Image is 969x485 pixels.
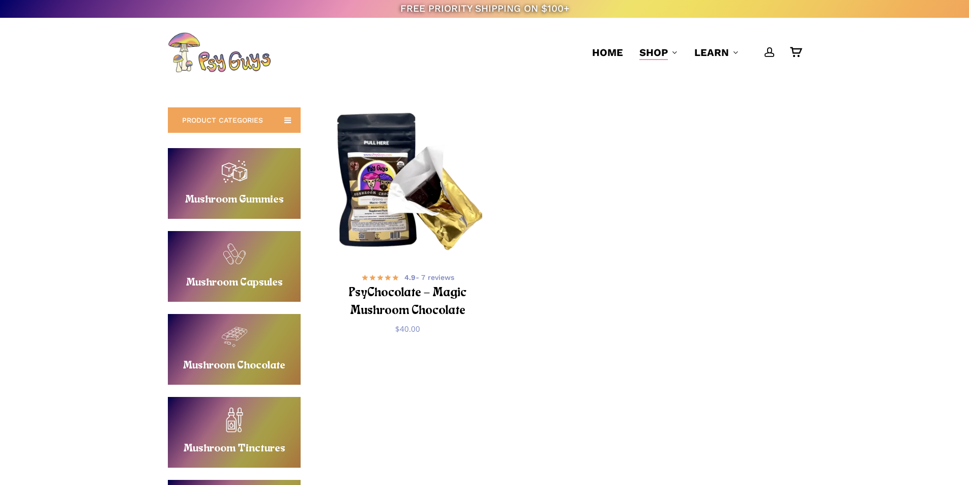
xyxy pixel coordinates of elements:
[333,109,482,259] a: PsyChocolate - Magic Mushroom Chocolate
[584,18,801,87] nav: Main Menu
[639,45,678,60] a: Shop
[592,46,623,59] span: Home
[592,45,623,60] a: Home
[694,45,739,60] a: Learn
[333,109,482,259] img: Psy Guys mushroom chocolate bar packaging and unwrapped bar
[404,272,454,282] span: - 7 reviews
[395,324,400,334] span: $
[694,46,729,59] span: Learn
[639,46,668,59] span: Shop
[346,284,469,321] h2: PsyChocolate – Magic Mushroom Chocolate
[168,32,271,73] img: PsyGuys
[395,324,420,334] bdi: 40.00
[790,47,801,58] a: Cart
[404,273,416,281] b: 4.9
[182,115,263,125] span: PRODUCT CATEGORIES
[168,107,301,133] a: PRODUCT CATEGORIES
[346,271,469,316] a: 4.9- 7 reviews PsyChocolate – Magic Mushroom Chocolate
